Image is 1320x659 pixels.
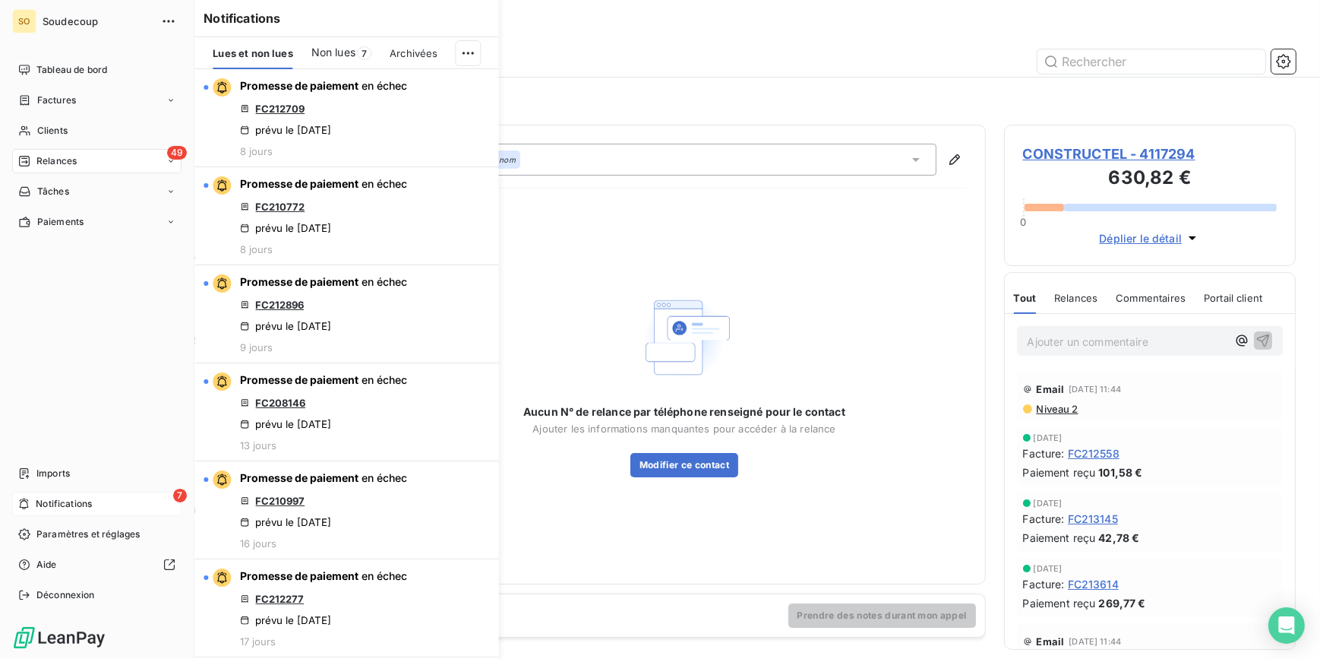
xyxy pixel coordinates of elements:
div: SO [12,9,36,33]
span: Relances [1054,292,1097,304]
span: Déplier le détail [1099,230,1182,246]
span: 101,58 € [1098,464,1142,480]
span: en échec [362,471,407,484]
span: Imports [36,467,70,480]
span: Lues et non lues [213,47,292,59]
span: [DATE] 11:44 [1069,385,1121,394]
span: [DATE] [1034,433,1063,442]
span: 42,78 € [1098,530,1139,546]
h3: 630,82 € [1023,164,1277,195]
a: FC212277 [255,593,304,605]
span: 7 [357,46,371,60]
span: Paiements [37,215,84,229]
div: prévu le [DATE] [240,124,331,136]
div: Open Intercom Messenger [1268,607,1305,644]
span: en échec [362,79,407,92]
span: 8 jours [240,243,273,255]
span: Paramètres et réglages [36,528,140,541]
a: FC212709 [255,103,305,115]
span: Tâches [37,185,69,198]
span: 7 [173,489,187,502]
a: FC212896 [255,299,304,311]
span: [DATE] [1034,564,1063,573]
span: Email [1037,383,1065,395]
span: Facture : [1023,511,1065,527]
span: [DATE] [1034,499,1063,508]
div: prévu le [DATE] [240,516,331,528]
span: Facture : [1023,576,1065,592]
span: Niveau 2 [1035,403,1078,415]
div: prévu le [DATE] [240,222,331,234]
span: 13 jours [240,439,276,451]
span: en échec [362,569,407,582]
span: 8 jours [240,145,273,157]
button: Promesse de paiement en échecFC212277prévu le [DATE]17 jours [194,559,498,657]
span: en échec [362,373,407,386]
span: Commentaires [1116,292,1186,304]
button: Promesse de paiement en échecFC210997prévu le [DATE]16 jours [194,461,498,559]
span: Paiement reçu [1023,530,1096,546]
span: Portail client [1204,292,1262,304]
a: FC208146 [255,397,305,409]
a: FC210997 [255,495,305,507]
span: Non lues [311,45,355,60]
button: Promesse de paiement en échecFC212709prévu le [DATE]8 jours [194,69,498,167]
span: Relances [36,154,77,168]
button: Déplier le détail [1094,230,1205,247]
span: Tableau de bord [36,63,107,77]
span: CONSTRUCTEL - 4117294 [1023,144,1277,164]
button: Promesse de paiement en échecFC210772prévu le [DATE]8 jours [194,167,498,265]
a: Aide [12,553,182,577]
div: prévu le [DATE] [240,614,331,626]
span: 49 [167,146,187,160]
span: 269,77 € [1098,595,1145,611]
span: [DATE] 11:44 [1069,637,1121,646]
div: prévu le [DATE] [240,320,331,332]
em: Aucun nom [473,154,516,165]
span: Aucun N° de relance par téléphone renseigné pour le contact [523,404,845,420]
span: Ajouter les informations manquantes pour accéder à la relance [532,423,835,435]
span: Aide [36,558,57,572]
span: Promesse de paiement [240,275,358,288]
span: Promesse de paiement [240,79,358,92]
input: Rechercher [1037,49,1265,74]
span: Promesse de paiement [240,177,358,190]
span: 17 jours [240,635,276,648]
button: Promesse de paiement en échecFC208146prévu le [DATE]13 jours [194,363,498,461]
span: 0 [1020,216,1026,228]
div: prévu le [DATE] [240,418,331,430]
span: Archivées [390,47,437,59]
span: Paiement reçu [1023,595,1096,611]
button: Modifier ce contact [630,453,738,477]
span: Email [1037,635,1065,648]
span: 9 jours [240,341,273,353]
span: Déconnexion [36,588,95,602]
img: Logo LeanPay [12,626,106,650]
a: FC210772 [255,201,305,213]
h6: Notifications [204,9,489,27]
span: Facture : [1023,445,1065,461]
button: Promesse de paiement en échecFC212896prévu le [DATE]9 jours [194,265,498,363]
span: Promesse de paiement [240,569,358,582]
span: Soudecoup [43,15,152,27]
span: Factures [37,93,76,107]
span: Promesse de paiement [240,471,358,484]
span: en échec [362,177,407,190]
span: en échec [362,275,407,288]
button: Prendre des notes durant mon appel [788,604,976,628]
span: Notifications [36,497,92,511]
span: Promesse de paiement [240,373,358,386]
span: FC213145 [1068,511,1118,527]
img: Empty state [636,289,733,387]
span: Paiement reçu [1023,464,1096,480]
span: 16 jours [240,537,276,550]
span: FC212558 [1068,445,1119,461]
span: Clients [37,124,68,138]
span: FC213614 [1068,576,1119,592]
span: Tout [1014,292,1037,304]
